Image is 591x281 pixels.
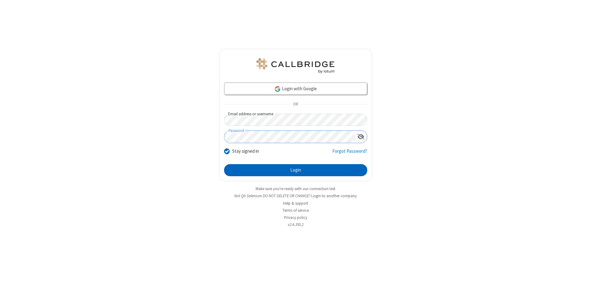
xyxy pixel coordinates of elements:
a: Privacy policy [284,215,307,220]
span: OR [291,100,300,109]
img: google-icon.png [274,86,281,92]
button: Login to another company [311,193,357,199]
img: QA Selenium DO NOT DELETE OR CHANGE [255,58,336,73]
a: Login with Google [224,83,367,95]
a: Forgot Password? [332,148,367,160]
li: v2.6.350.2 [219,222,372,228]
a: Help & support [283,201,308,206]
a: Make sure you're ready with our connection test [256,186,335,191]
div: Show password [355,131,367,142]
input: Email address or username [224,114,367,126]
a: Terms of service [283,208,309,213]
label: Stay signed in [232,148,259,155]
button: Login [224,164,367,177]
input: Password [224,131,355,143]
li: Not QA Selenium DO NOT DELETE OR CHANGE? [219,193,372,199]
